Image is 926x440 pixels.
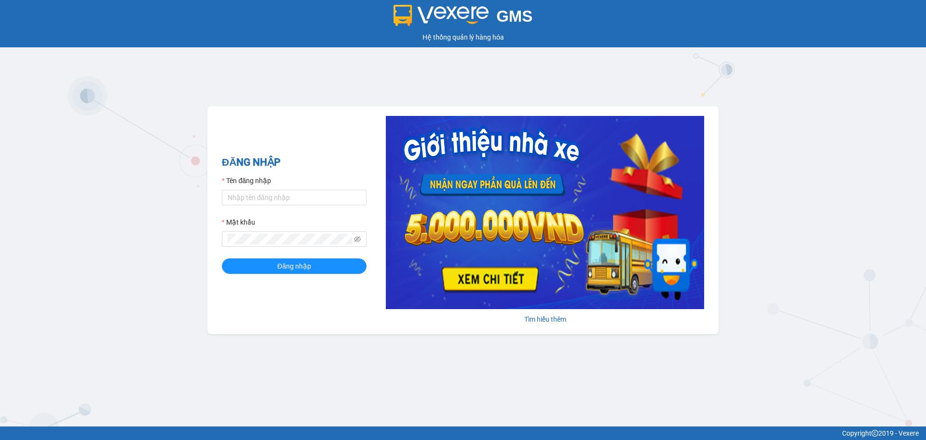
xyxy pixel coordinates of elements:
label: Tên đăng nhập [222,175,271,186]
label: Mật khẩu [222,217,255,227]
span: copyright [872,430,878,437]
img: banner-0 [386,116,704,309]
div: Hệ thống quản lý hàng hóa [2,32,924,43]
a: GMS [394,14,533,22]
div: Copyright 2019 - Vexere [7,428,919,439]
span: Đăng nhập [277,261,311,271]
input: Tên đăng nhập [222,190,367,205]
img: logo 2 [394,5,489,26]
input: Mật khẩu [228,234,352,244]
button: Đăng nhập [222,258,367,274]
h2: ĐĂNG NHẬP [222,155,367,170]
span: GMS [496,7,532,25]
span: eye-invisible [354,236,361,242]
div: Tìm hiểu thêm [386,314,704,325]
